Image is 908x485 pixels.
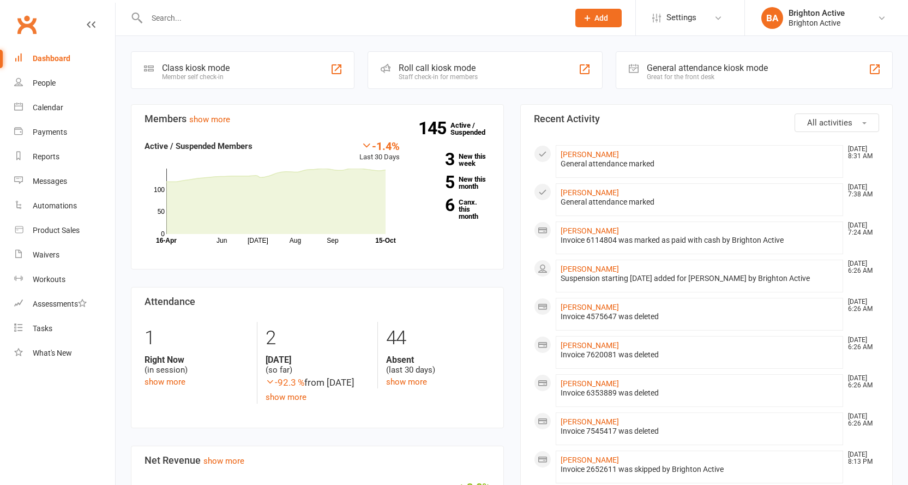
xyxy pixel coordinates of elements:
time: [DATE] 8:13 PM [843,451,879,465]
h3: Recent Activity [534,113,880,124]
div: Staff check-in for members [399,73,478,81]
span: All activities [807,118,852,128]
div: (in session) [145,355,249,375]
div: Great for the front desk [647,73,768,81]
div: Brighton Active [789,18,845,28]
div: Waivers [33,250,59,259]
div: Tasks [33,324,52,333]
a: 5New this month [416,176,490,190]
div: Class kiosk mode [162,63,230,73]
button: All activities [795,113,879,132]
a: [PERSON_NAME] [561,150,619,159]
div: from [DATE] [266,375,369,390]
a: Assessments [14,292,115,316]
h3: Members [145,113,490,124]
a: People [14,71,115,95]
a: [PERSON_NAME] [561,188,619,197]
a: show more [189,115,230,124]
div: Invoice 7620081 was deleted [561,350,839,360]
div: General attendance marked [561,197,839,207]
time: [DATE] 6:26 AM [843,375,879,389]
div: Last 30 Days [359,140,400,163]
a: [PERSON_NAME] [561,265,619,273]
div: People [33,79,56,87]
div: -1.4% [359,140,400,152]
a: What's New [14,341,115,366]
span: Add [594,14,608,22]
div: Member self check-in [162,73,230,81]
div: 44 [386,322,490,355]
strong: 6 [416,197,454,213]
time: [DATE] 6:26 AM [843,298,879,313]
button: Add [575,9,622,27]
div: Invoice 2652611 was skipped by Brighton Active [561,465,839,474]
time: [DATE] 7:24 AM [843,222,879,236]
div: General attendance marked [561,159,839,169]
h3: Net Revenue [145,455,490,466]
strong: [DATE] [266,355,369,365]
div: Invoice 6114804 was marked as paid with cash by Brighton Active [561,236,839,245]
a: [PERSON_NAME] [561,417,619,426]
strong: 145 [418,120,450,136]
a: Waivers [14,243,115,267]
time: [DATE] 6:26 AM [843,337,879,351]
div: Automations [33,201,77,210]
strong: 3 [416,151,454,167]
a: [PERSON_NAME] [561,379,619,388]
time: [DATE] 6:26 AM [843,413,879,427]
time: [DATE] 8:31 AM [843,146,879,160]
time: [DATE] 7:38 AM [843,184,879,198]
a: [PERSON_NAME] [561,303,619,312]
a: show more [203,456,244,466]
h3: Attendance [145,296,490,307]
div: Invoice 6353889 was deleted [561,388,839,398]
a: Payments [14,120,115,145]
a: Reports [14,145,115,169]
strong: Absent [386,355,490,365]
div: Product Sales [33,226,80,235]
a: [PERSON_NAME] [561,226,619,235]
a: Workouts [14,267,115,292]
div: 1 [145,322,249,355]
div: What's New [33,349,72,357]
strong: Active / Suspended Members [145,141,252,151]
div: Calendar [33,103,63,112]
a: 3New this week [416,153,490,167]
div: Invoice 7545417 was deleted [561,427,839,436]
div: Assessments [33,300,87,308]
div: (last 30 days) [386,355,490,375]
a: 6Canx. this month [416,199,490,220]
strong: Right Now [145,355,249,365]
a: Product Sales [14,218,115,243]
div: Suspension starting [DATE] added for [PERSON_NAME] by Brighton Active [561,274,839,283]
span: Settings [666,5,696,30]
a: show more [145,377,185,387]
a: [PERSON_NAME] [561,456,619,464]
div: Payments [33,128,67,136]
div: (so far) [266,355,369,375]
div: Messages [33,177,67,185]
input: Search... [143,10,561,26]
div: General attendance kiosk mode [647,63,768,73]
div: Roll call kiosk mode [399,63,478,73]
a: [PERSON_NAME] [561,341,619,350]
a: Tasks [14,316,115,341]
strong: 5 [416,174,454,190]
div: BA [761,7,783,29]
div: Workouts [33,275,65,284]
a: Dashboard [14,46,115,71]
div: Invoice 4575647 was deleted [561,312,839,321]
div: Brighton Active [789,8,845,18]
span: -92.3 % [266,377,304,388]
a: Messages [14,169,115,194]
a: Automations [14,194,115,218]
div: Reports [33,152,59,161]
div: 2 [266,322,369,355]
a: Calendar [14,95,115,120]
a: Clubworx [13,11,40,38]
a: 145Active / Suspended [450,113,498,144]
a: show more [266,392,306,402]
div: Dashboard [33,54,70,63]
time: [DATE] 6:26 AM [843,260,879,274]
a: show more [386,377,427,387]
